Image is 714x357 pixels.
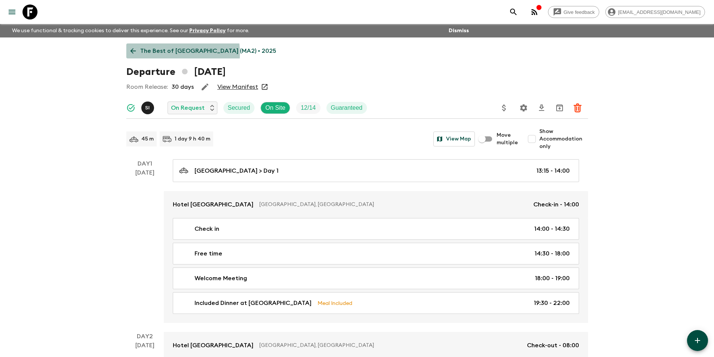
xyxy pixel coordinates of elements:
[570,100,585,115] button: Delete
[126,82,168,91] p: Room Release:
[534,100,549,115] button: Download CSV
[447,25,471,36] button: Dismiss
[614,9,705,15] span: [EMAIL_ADDRESS][DOMAIN_NAME]
[535,274,570,283] p: 18:00 - 19:00
[173,159,579,182] a: [GEOGRAPHIC_DATA] > Day 113:15 - 14:00
[536,166,570,175] p: 13:15 - 14:00
[171,103,205,112] p: On Request
[195,299,311,308] p: Included Dinner at [GEOGRAPHIC_DATA]
[552,100,567,115] button: Archive (Completed, Cancelled or Unsynced Departures only)
[195,224,219,233] p: Check in
[506,4,521,19] button: search adventures
[296,102,320,114] div: Trip Fill
[126,159,164,168] p: Day 1
[560,9,599,15] span: Give feedback
[126,332,164,341] p: Day 2
[173,218,579,240] a: Check in14:00 - 14:30
[4,4,19,19] button: menu
[126,43,280,58] a: The Best of [GEOGRAPHIC_DATA] (MA2) • 2025
[497,100,512,115] button: Update Price, Early Bird Discount and Costs
[259,342,521,349] p: [GEOGRAPHIC_DATA], [GEOGRAPHIC_DATA]
[173,243,579,264] a: Free time14:30 - 18:00
[265,103,285,112] p: On Site
[172,82,194,91] p: 30 days
[548,6,599,18] a: Give feedback
[223,102,255,114] div: Secured
[141,104,156,110] span: Said Isouktan
[260,102,290,114] div: On Site
[195,274,247,283] p: Welcome Meeting
[126,64,226,79] h1: Departure [DATE]
[516,100,531,115] button: Settings
[605,6,705,18] div: [EMAIL_ADDRESS][DOMAIN_NAME]
[534,224,570,233] p: 14:00 - 14:30
[317,299,352,307] p: Meal Included
[164,191,588,218] a: Hotel [GEOGRAPHIC_DATA][GEOGRAPHIC_DATA], [GEOGRAPHIC_DATA]Check-in - 14:00
[126,103,135,112] svg: Synced Successfully
[175,135,210,143] p: 1 day 9 h 40 m
[331,103,363,112] p: Guaranteed
[217,83,258,91] a: View Manifest
[173,292,579,314] a: Included Dinner at [GEOGRAPHIC_DATA]Meal Included19:30 - 22:00
[228,103,250,112] p: Secured
[539,128,588,150] span: Show Accommodation only
[141,102,156,114] button: SI
[173,267,579,289] a: Welcome Meeting18:00 - 19:00
[534,299,570,308] p: 19:30 - 22:00
[145,105,150,111] p: S I
[527,341,579,350] p: Check-out - 08:00
[259,201,527,208] p: [GEOGRAPHIC_DATA], [GEOGRAPHIC_DATA]
[9,24,252,37] p: We use functional & tracking cookies to deliver this experience. See our for more.
[189,28,226,33] a: Privacy Policy
[173,200,253,209] p: Hotel [GEOGRAPHIC_DATA]
[140,46,276,55] p: The Best of [GEOGRAPHIC_DATA] (MA2) • 2025
[301,103,316,112] p: 12 / 14
[433,131,475,146] button: View Map
[497,131,518,146] span: Move multiple
[533,200,579,209] p: Check-in - 14:00
[173,341,253,350] p: Hotel [GEOGRAPHIC_DATA]
[135,168,154,323] div: [DATE]
[195,166,278,175] p: [GEOGRAPHIC_DATA] > Day 1
[141,135,154,143] p: 45 m
[195,249,222,258] p: Free time
[534,249,570,258] p: 14:30 - 18:00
